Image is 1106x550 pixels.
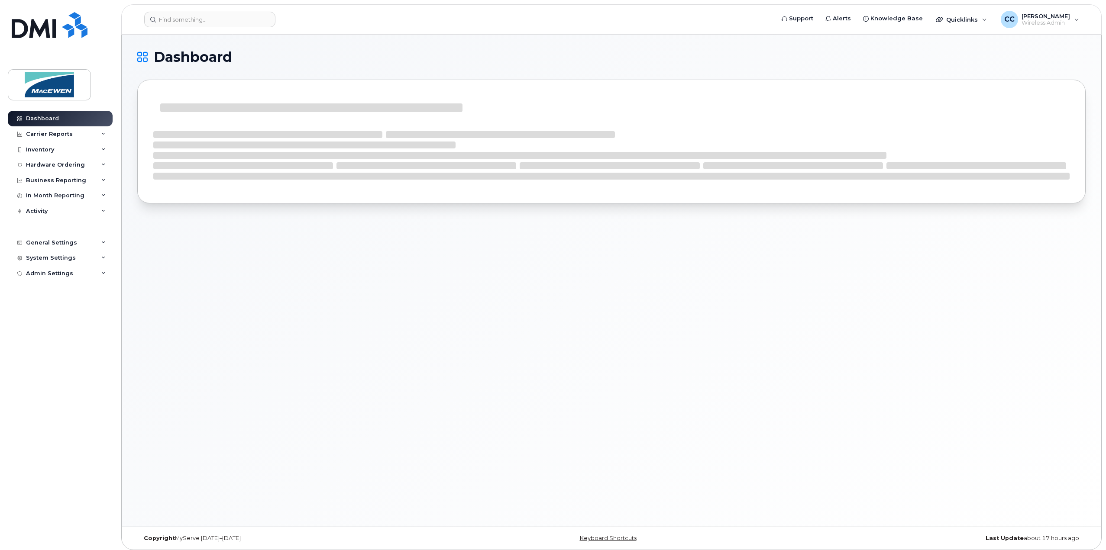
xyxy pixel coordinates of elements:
[154,51,232,64] span: Dashboard
[580,535,637,541] a: Keyboard Shortcuts
[144,535,175,541] strong: Copyright
[986,535,1024,541] strong: Last Update
[137,535,453,542] div: MyServe [DATE]–[DATE]
[770,535,1086,542] div: about 17 hours ago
